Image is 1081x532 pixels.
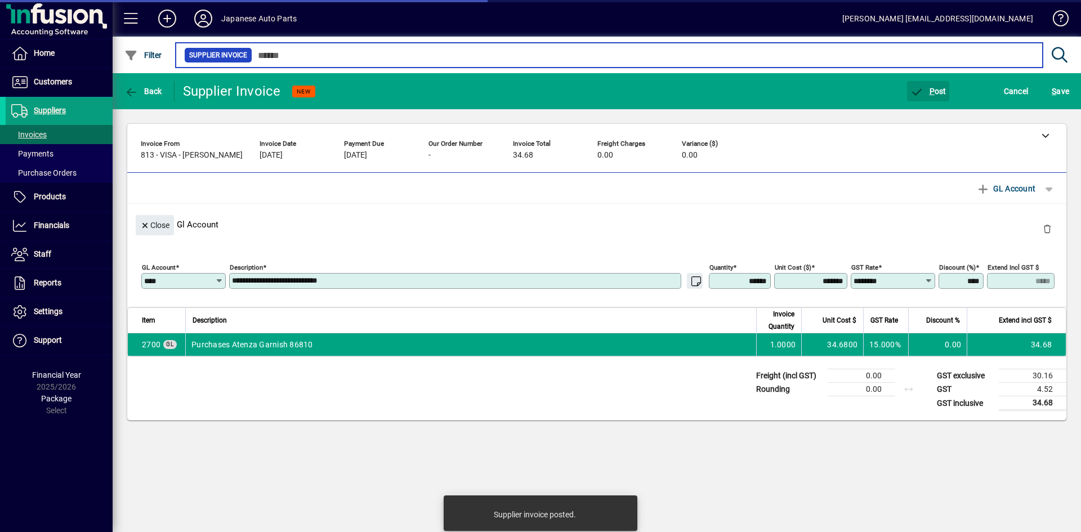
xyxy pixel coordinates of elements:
[11,168,77,177] span: Purchase Orders
[133,220,177,230] app-page-header-button: Close
[851,263,878,271] mat-label: GST rate
[513,151,533,160] span: 34.68
[971,178,1041,199] button: GL Account
[122,81,165,101] button: Back
[34,192,66,201] span: Products
[141,151,243,160] span: 813 - VISA - [PERSON_NAME]
[185,333,756,356] td: Purchases Atenza Garnish 86810
[931,396,999,410] td: GST inclusive
[183,82,281,100] div: Supplier Invoice
[34,221,69,230] span: Financials
[136,215,174,235] button: Close
[828,383,895,396] td: 0.00
[122,45,165,65] button: Filter
[1004,82,1029,100] span: Cancel
[113,81,175,101] app-page-header-button: Back
[1034,215,1061,242] button: Delete
[908,333,967,356] td: 0.00
[823,314,856,327] span: Unit Cost $
[6,212,113,240] a: Financials
[6,39,113,68] a: Home
[999,314,1052,327] span: Extend incl GST $
[931,383,999,396] td: GST
[127,204,1066,245] div: Gl Account
[142,314,155,327] span: Item
[142,339,160,350] span: Purchases
[1049,81,1072,101] button: Save
[863,333,908,356] td: 15.000%
[926,314,960,327] span: Discount %
[6,144,113,163] a: Payments
[931,369,999,383] td: GST exclusive
[870,314,898,327] span: GST Rate
[34,278,61,287] span: Reports
[34,77,72,86] span: Customers
[149,8,185,29] button: Add
[34,48,55,57] span: Home
[260,151,283,160] span: [DATE]
[930,87,935,96] span: P
[193,314,227,327] span: Description
[597,151,613,160] span: 0.00
[124,51,162,60] span: Filter
[756,333,801,356] td: 1.0000
[1034,223,1061,234] app-page-header-button: Delete
[34,307,62,316] span: Settings
[34,249,51,258] span: Staff
[751,383,828,396] td: Rounding
[140,216,169,235] span: Close
[842,10,1033,28] div: [PERSON_NAME] [EMAIL_ADDRESS][DOMAIN_NAME]
[6,327,113,355] a: Support
[709,263,733,271] mat-label: Quantity
[801,333,863,356] td: 34.6800
[910,87,946,96] span: ost
[34,336,62,345] span: Support
[6,125,113,144] a: Invoices
[6,68,113,96] a: Customers
[6,298,113,326] a: Settings
[11,149,53,158] span: Payments
[751,369,828,383] td: Freight (incl GST)
[988,263,1039,271] mat-label: Extend incl GST $
[230,263,263,271] mat-label: Description
[6,269,113,297] a: Reports
[32,370,81,379] span: Financial Year
[1044,2,1067,39] a: Knowledge Base
[999,396,1066,410] td: 34.68
[34,106,66,115] span: Suppliers
[142,263,176,271] mat-label: GL Account
[999,383,1066,396] td: 4.52
[1052,82,1069,100] span: ave
[189,50,247,61] span: Supplier Invoice
[185,8,221,29] button: Profile
[967,333,1066,356] td: 34.68
[494,509,576,520] div: Supplier invoice posted.
[763,308,794,333] span: Invoice Quantity
[907,81,949,101] button: Post
[775,263,811,271] mat-label: Unit Cost ($)
[166,341,174,347] span: GL
[6,240,113,269] a: Staff
[976,180,1035,198] span: GL Account
[6,163,113,182] a: Purchase Orders
[1052,87,1056,96] span: S
[6,183,113,211] a: Products
[124,87,162,96] span: Back
[428,151,431,160] span: -
[828,369,895,383] td: 0.00
[11,130,47,139] span: Invoices
[297,88,311,95] span: NEW
[682,151,698,160] span: 0.00
[999,369,1066,383] td: 30.16
[344,151,367,160] span: [DATE]
[41,394,72,403] span: Package
[939,263,976,271] mat-label: Discount (%)
[1001,81,1031,101] button: Cancel
[221,10,297,28] div: Japanese Auto Parts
